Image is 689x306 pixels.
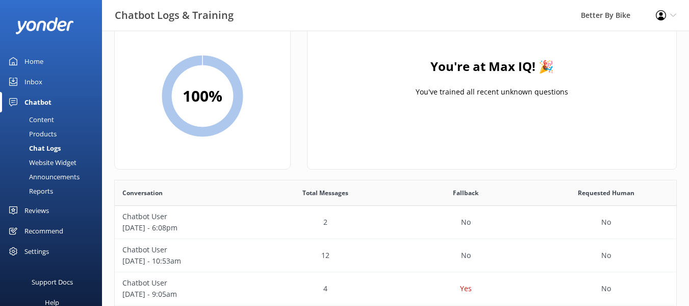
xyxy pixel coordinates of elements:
span: Requested Human [578,188,634,198]
p: [DATE] - 9:05am [122,289,247,300]
a: Chat Logs [6,141,102,155]
div: Settings [24,241,49,262]
p: Chatbot User [122,211,247,222]
div: row [115,272,676,305]
p: 4 [323,283,327,294]
h2: 100 % [183,84,222,108]
div: grid [308,31,676,133]
p: 2 [323,217,327,228]
div: Chat Logs [6,141,61,155]
p: You've trained all recent unknown questions [416,86,568,98]
div: Inbox [24,72,42,92]
div: Announcements [6,170,80,184]
p: 12 [321,250,329,261]
p: [DATE] - 6:08pm [122,222,247,233]
div: Support Docs [32,272,73,292]
p: Chatbot User [122,277,247,289]
p: Yes [460,283,472,294]
div: Reports [6,184,53,198]
div: Reviews [24,200,49,221]
span: Total Messages [302,188,348,198]
a: Products [6,127,102,141]
p: No [461,217,471,228]
span: Conversation [122,188,163,198]
a: Content [6,112,102,127]
span: Fallback [453,188,478,198]
p: No [601,283,611,294]
div: row [115,239,676,272]
a: Announcements [6,170,102,184]
img: yonder-white-logo.png [15,17,74,34]
a: Reports [6,184,102,198]
div: row [115,206,676,239]
p: No [601,250,611,261]
p: No [461,250,471,261]
h4: You're at Max IQ! 🎉 [430,57,554,76]
div: Home [24,51,43,72]
p: No [601,217,611,228]
p: [DATE] - 10:53am [122,255,247,267]
p: Chatbot User [122,244,247,255]
div: Recommend [24,221,63,241]
h3: Chatbot Logs & Training [115,7,234,23]
a: Website Widget [6,155,102,170]
div: Products [6,127,57,141]
div: Chatbot [24,92,52,112]
div: Content [6,112,54,127]
div: Website Widget [6,155,76,170]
